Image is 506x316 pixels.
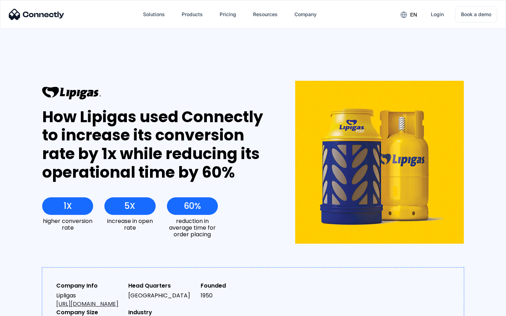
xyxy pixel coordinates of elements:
a: [URL][DOMAIN_NAME] [56,300,118,308]
div: 5X [124,201,135,211]
div: 60% [184,201,201,211]
a: Login [425,6,449,23]
div: Products [182,9,203,19]
ul: Language list [14,304,42,314]
div: How Lipigas used Connectly to increase its conversion rate by 1x while reducing its operational t... [42,108,270,182]
div: Pricing [220,9,236,19]
div: 1X [64,201,72,211]
div: Company [294,9,317,19]
div: increase in open rate [104,218,155,231]
a: Book a demo [455,6,497,22]
div: Founded [201,282,267,290]
div: higher conversion rate [42,218,93,231]
div: Lipligas [56,291,123,308]
aside: Language selected: English [7,304,42,314]
div: en [410,10,417,20]
div: Login [431,9,444,19]
a: Pricing [214,6,242,23]
div: Company Info [56,282,123,290]
div: reduction in average time for order placing [167,218,218,238]
div: Solutions [143,9,165,19]
div: Resources [253,9,278,19]
img: Connectly Logo [9,9,64,20]
div: Head Quarters [128,282,195,290]
div: [GEOGRAPHIC_DATA] [128,291,195,300]
div: 1950 [201,291,267,300]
